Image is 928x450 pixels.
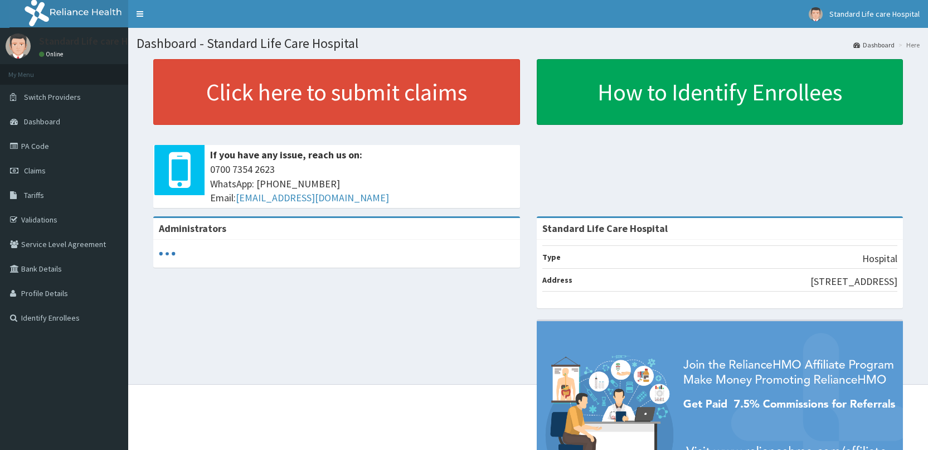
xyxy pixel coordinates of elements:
[537,59,903,125] a: How to Identify Enrollees
[159,245,176,262] svg: audio-loading
[853,40,895,50] a: Dashboard
[24,166,46,176] span: Claims
[896,40,920,50] li: Here
[24,92,81,102] span: Switch Providers
[39,36,158,46] p: Standard Life care Hospital
[810,274,897,289] p: [STREET_ADDRESS]
[159,222,226,235] b: Administrators
[542,252,561,262] b: Type
[24,117,60,127] span: Dashboard
[829,9,920,19] span: Standard Life care Hospital
[39,50,66,58] a: Online
[153,59,520,125] a: Click here to submit claims
[236,191,389,204] a: [EMAIL_ADDRESS][DOMAIN_NAME]
[210,162,514,205] span: 0700 7354 2623 WhatsApp: [PHONE_NUMBER] Email:
[210,148,362,161] b: If you have any issue, reach us on:
[862,251,897,266] p: Hospital
[542,275,572,285] b: Address
[24,190,44,200] span: Tariffs
[6,33,31,59] img: User Image
[137,36,920,51] h1: Dashboard - Standard Life Care Hospital
[809,7,823,21] img: User Image
[542,222,668,235] strong: Standard Life Care Hospital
